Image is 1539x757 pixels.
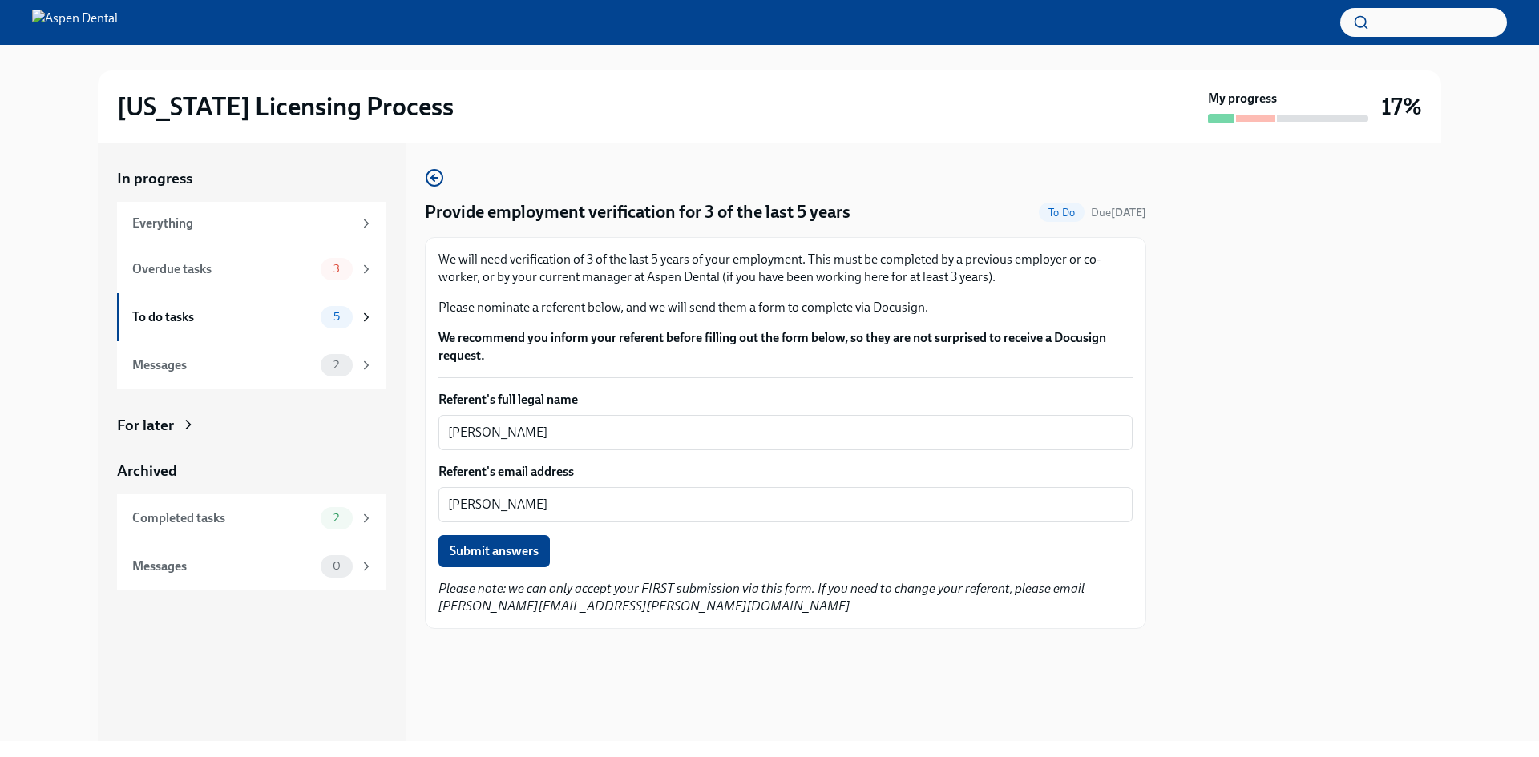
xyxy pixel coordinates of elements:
img: Aspen Dental [32,10,118,35]
a: Messages0 [117,542,386,590]
div: Messages [132,356,314,374]
a: For later [117,415,386,436]
span: 2 [324,512,349,524]
a: Messages2 [117,341,386,389]
button: Submit answers [438,535,550,567]
span: 3 [324,263,349,275]
span: 0 [323,560,350,572]
div: Everything [132,215,353,232]
a: In progress [117,168,386,189]
div: For later [117,415,174,436]
span: 2 [324,359,349,371]
strong: [DATE] [1111,206,1146,219]
div: Messages [132,558,314,575]
label: Referent's email address [438,463,1133,481]
span: September 7th, 2025 07:00 [1091,205,1146,220]
div: To do tasks [132,308,314,326]
span: Submit answers [450,543,539,559]
p: Please nominate a referent below, and we will send them a form to complete via Docusign. [438,299,1133,316]
div: Overdue tasks [132,260,314,278]
h3: 17% [1381,92,1422,121]
strong: My progress [1208,90,1277,107]
textarea: [PERSON_NAME] [448,423,1123,442]
label: Referent's full legal name [438,391,1133,409]
p: We will need verification of 3 of the last 5 years of your employment. This must be completed by ... [438,251,1133,286]
h4: Provide employment verification for 3 of the last 5 years [425,200,850,224]
strong: We recommend you inform your referent before filling out the form below, so they are not surprise... [438,330,1106,363]
span: Due [1091,206,1146,219]
span: To Do [1039,207,1085,219]
h2: [US_STATE] Licensing Process [117,91,454,123]
a: Completed tasks2 [117,494,386,542]
em: Please note: we can only accept your FIRST submission via this form. If you need to change your r... [438,581,1085,614]
a: Everything [117,202,386,245]
a: To do tasks5 [117,293,386,341]
span: 5 [324,311,349,323]
textarea: [PERSON_NAME] [448,495,1123,514]
a: Archived [117,461,386,481]
div: Completed tasks [132,509,314,527]
a: Overdue tasks3 [117,245,386,293]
